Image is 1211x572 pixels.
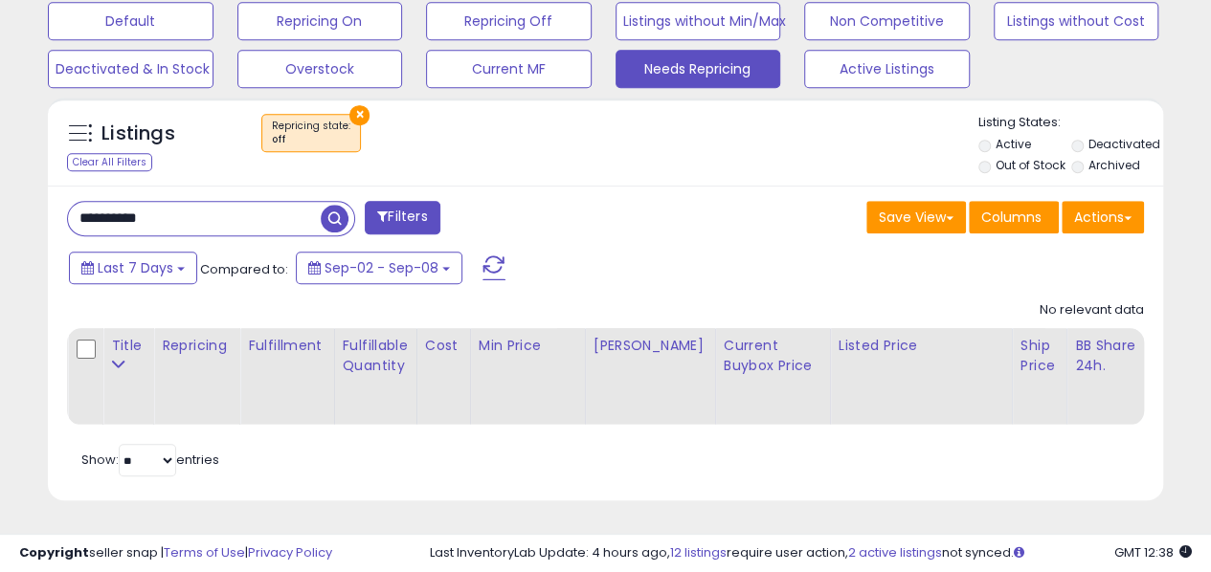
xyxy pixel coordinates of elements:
[111,336,146,356] div: Title
[804,2,970,40] button: Non Competitive
[296,252,462,284] button: Sep-02 - Sep-08
[248,543,332,561] a: Privacy Policy
[995,136,1030,152] label: Active
[237,2,403,40] button: Repricing On
[101,121,175,147] h5: Listings
[978,114,1163,132] p: Listing States:
[1040,301,1144,319] div: No relevant data
[19,544,332,562] div: seller snap | |
[349,105,370,125] button: ×
[272,119,350,147] span: Repricing state :
[616,2,781,40] button: Listings without Min/Max
[594,336,707,356] div: [PERSON_NAME]
[325,258,438,277] span: Sep-02 - Sep-08
[343,336,409,376] div: Fulfillable Quantity
[200,260,288,278] span: Compared to:
[430,544,1192,562] div: Last InventoryLab Update: 4 hours ago, require user action, not synced.
[98,258,173,277] span: Last 7 Days
[1062,201,1144,233] button: Actions
[237,50,403,88] button: Overstock
[479,336,577,356] div: Min Price
[670,543,727,561] a: 12 listings
[248,336,325,356] div: Fulfillment
[994,2,1159,40] button: Listings without Cost
[839,336,1004,356] div: Listed Price
[981,208,1042,227] span: Columns
[724,336,822,376] div: Current Buybox Price
[804,50,970,88] button: Active Listings
[1114,543,1192,561] span: 2025-09-17 12:38 GMT
[848,543,942,561] a: 2 active listings
[162,336,232,356] div: Repricing
[81,451,219,469] span: Show: entries
[426,2,592,40] button: Repricing Off
[365,201,439,234] button: Filters
[272,133,350,146] div: off
[67,153,152,171] div: Clear All Filters
[164,543,245,561] a: Terms of Use
[616,50,781,88] button: Needs Repricing
[19,543,89,561] strong: Copyright
[995,157,1065,173] label: Out of Stock
[69,252,197,284] button: Last 7 Days
[1020,336,1059,376] div: Ship Price
[426,50,592,88] button: Current MF
[1088,157,1140,173] label: Archived
[1075,336,1145,376] div: BB Share 24h.
[48,2,213,40] button: Default
[866,201,966,233] button: Save View
[969,201,1059,233] button: Columns
[1088,136,1160,152] label: Deactivated
[48,50,213,88] button: Deactivated & In Stock
[425,336,462,356] div: Cost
